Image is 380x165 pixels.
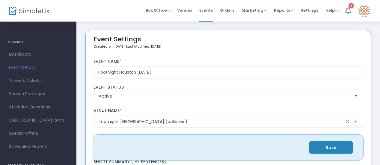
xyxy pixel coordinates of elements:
[94,85,363,90] label: Event Status
[94,66,363,79] input: Enter Event Name
[94,108,363,113] label: Venue Name
[9,77,67,85] span: Times & Tickets
[94,134,363,143] label: Enable Ticket Sales
[94,59,363,64] label: Event Name
[301,3,318,18] span: Settings
[344,118,351,125] span: clear
[351,116,360,128] button: Select
[9,130,67,137] span: Special Offers
[9,51,67,58] span: Dashboard
[99,93,350,99] span: Active
[8,36,68,48] h4: GENERAL
[220,3,234,18] span: Orders
[9,116,67,124] span: [GEOGRAPHIC_DATA] Items
[9,143,67,151] span: Scheduled Reports
[325,7,338,13] span: Help
[242,7,267,13] span: Marketing
[94,159,166,165] span: Short Summary (1-2 Sentences)
[125,44,161,49] span: , Last Modified: [DATE]
[177,3,192,18] span: Venues
[146,7,170,13] span: Box Office
[199,3,213,18] span: Events
[94,33,161,51] div: Event Settings
[309,141,353,154] button: Save
[9,103,67,111] span: Attendee Questions
[349,3,354,8] div: 1
[9,90,67,98] span: Season Packages
[9,64,67,72] span: Event Details
[99,119,344,125] input: Select Venue
[94,44,161,49] p: Created on: [DATE]
[274,7,293,13] span: Reports
[352,90,360,102] button: Select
